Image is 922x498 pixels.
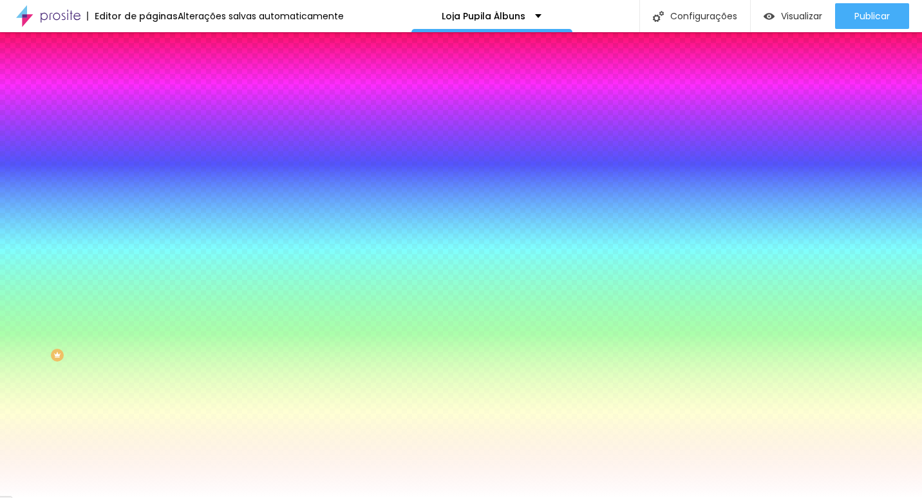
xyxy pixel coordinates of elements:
[87,12,178,21] div: Editor de páginas
[854,11,890,21] span: Publicar
[653,11,664,22] img: Icone
[751,3,835,29] button: Visualizar
[835,3,909,29] button: Publicar
[781,11,822,21] span: Visualizar
[178,12,344,21] div: Alterações salvas automaticamente
[764,11,775,22] img: view-1.svg
[442,12,525,21] p: Loja Pupila Álbuns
